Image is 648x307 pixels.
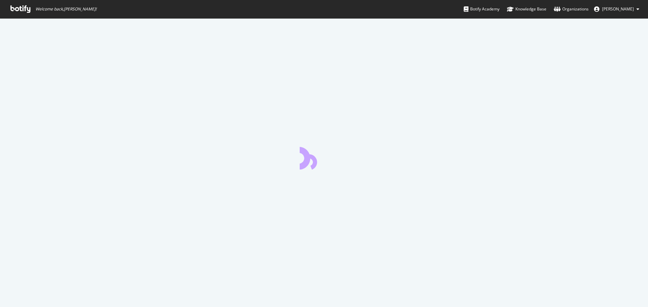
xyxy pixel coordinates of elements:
[35,6,97,12] span: Welcome back, [PERSON_NAME] !
[589,4,645,14] button: [PERSON_NAME]
[300,145,348,170] div: animation
[507,6,546,12] div: Knowledge Base
[554,6,589,12] div: Organizations
[602,6,634,12] span: Michael Soetaert
[464,6,500,12] div: Botify Academy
